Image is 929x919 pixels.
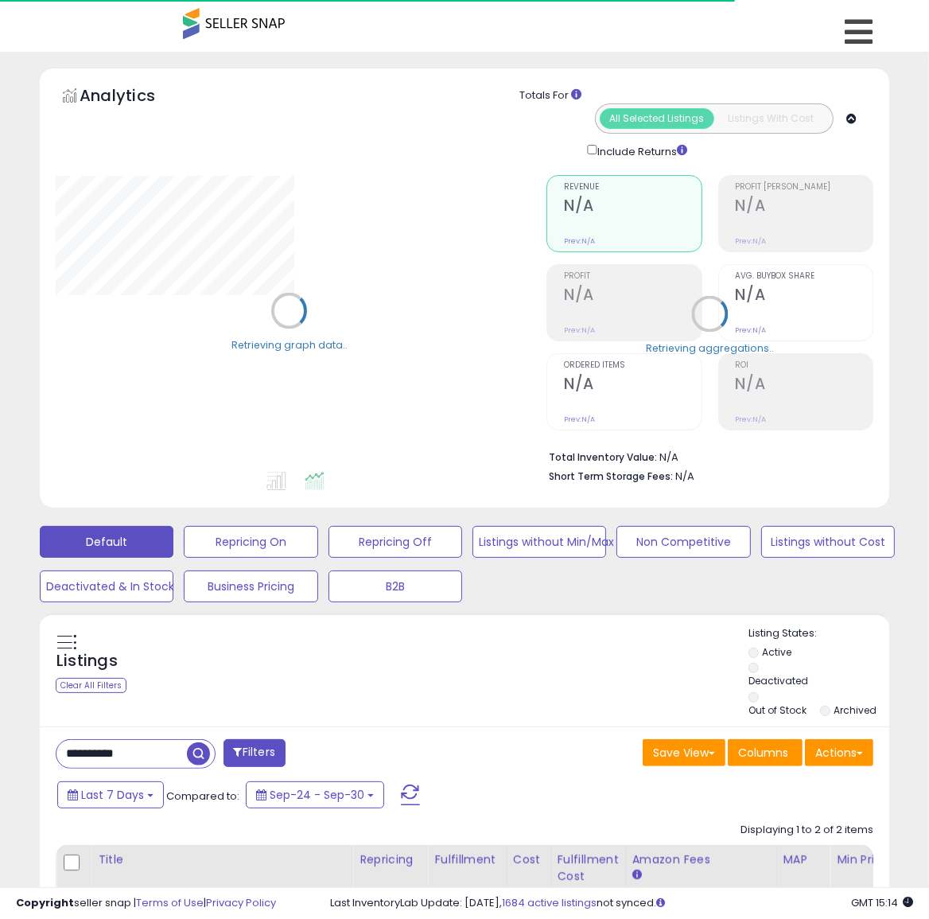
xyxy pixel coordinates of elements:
div: Totals For [519,88,877,103]
a: 1684 active listings [502,895,597,910]
button: Repricing On [184,526,317,558]
button: Default [40,526,173,558]
span: Last 7 Days [81,787,144,803]
strong: Copyright [16,895,74,910]
div: Fulfillment Cost [558,851,619,885]
div: Title [98,851,346,868]
button: Listings With Cost [713,108,828,129]
div: Displaying 1 to 2 of 2 items [740,823,873,838]
h5: Listings [56,650,118,672]
label: Deactivated [748,674,808,687]
div: Retrieving aggregations.. [646,341,774,356]
a: Terms of Use [136,895,204,910]
div: Amazon Fees [632,851,770,868]
div: Clear All Filters [56,678,126,693]
p: Listing States: [748,626,889,641]
button: Repricing Off [328,526,462,558]
span: Columns [738,745,788,761]
button: Deactivated & In Stock [40,570,173,602]
div: Min Price [837,851,919,868]
h5: Analytics [80,84,186,111]
button: Non Competitive [616,526,750,558]
span: Sep-24 - Sep-30 [270,787,364,803]
button: Sep-24 - Sep-30 [246,781,384,808]
button: Listings without Cost [761,526,895,558]
div: seller snap | | [16,896,276,911]
button: B2B [328,570,462,602]
span: Compared to: [166,789,239,804]
div: Repricing [360,851,421,868]
small: Amazon Fees. [632,868,642,882]
button: Filters [224,739,286,767]
button: Business Pricing [184,570,317,602]
label: Out of Stock [748,703,807,717]
div: Cost [513,851,544,868]
button: All Selected Listings [600,108,714,129]
button: Last 7 Days [57,781,164,808]
button: Save View [643,739,725,766]
div: MAP [783,851,824,868]
div: Last InventoryLab Update: [DATE], not synced. [330,896,913,911]
button: Actions [805,739,873,766]
div: Retrieving graph data.. [231,338,348,352]
span: 2025-10-8 15:14 GMT [851,895,913,910]
button: Listings without Min/Max [472,526,606,558]
label: Active [762,645,791,659]
button: Columns [728,739,803,766]
div: Fulfillment [434,851,499,868]
a: Privacy Policy [206,895,276,910]
div: Include Returns [575,142,706,159]
label: Archived [834,703,877,717]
